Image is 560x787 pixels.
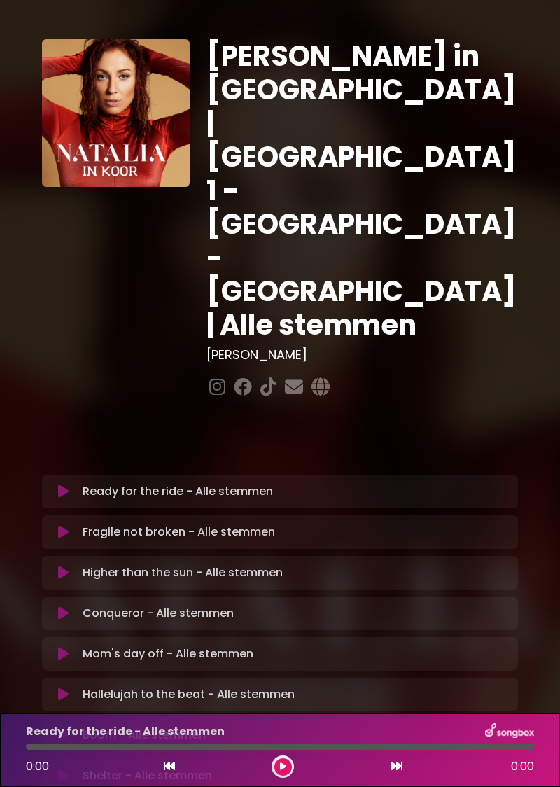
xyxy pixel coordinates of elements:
p: Fragile not broken - Alle stemmen [83,524,275,541]
p: Hallelujah to the beat - Alle stemmen [83,686,295,703]
span: 0:00 [511,758,534,775]
h3: [PERSON_NAME] [206,347,518,363]
p: Ready for the ride - Alle stemmen [26,723,225,740]
span: 0:00 [26,758,49,774]
p: Higher than the sun - Alle stemmen [83,564,283,581]
h1: [PERSON_NAME] in [GEOGRAPHIC_DATA] | [GEOGRAPHIC_DATA] 1 - [GEOGRAPHIC_DATA] - [GEOGRAPHIC_DATA] ... [206,39,518,342]
img: YTVS25JmS9CLUqXqkEhs [42,39,190,187]
p: Ready for the ride - Alle stemmen [83,483,273,500]
p: Mom's day off - Alle stemmen [83,646,253,662]
p: Conqueror - Alle stemmen [83,605,234,622]
img: songbox-logo-white.png [485,723,534,741]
